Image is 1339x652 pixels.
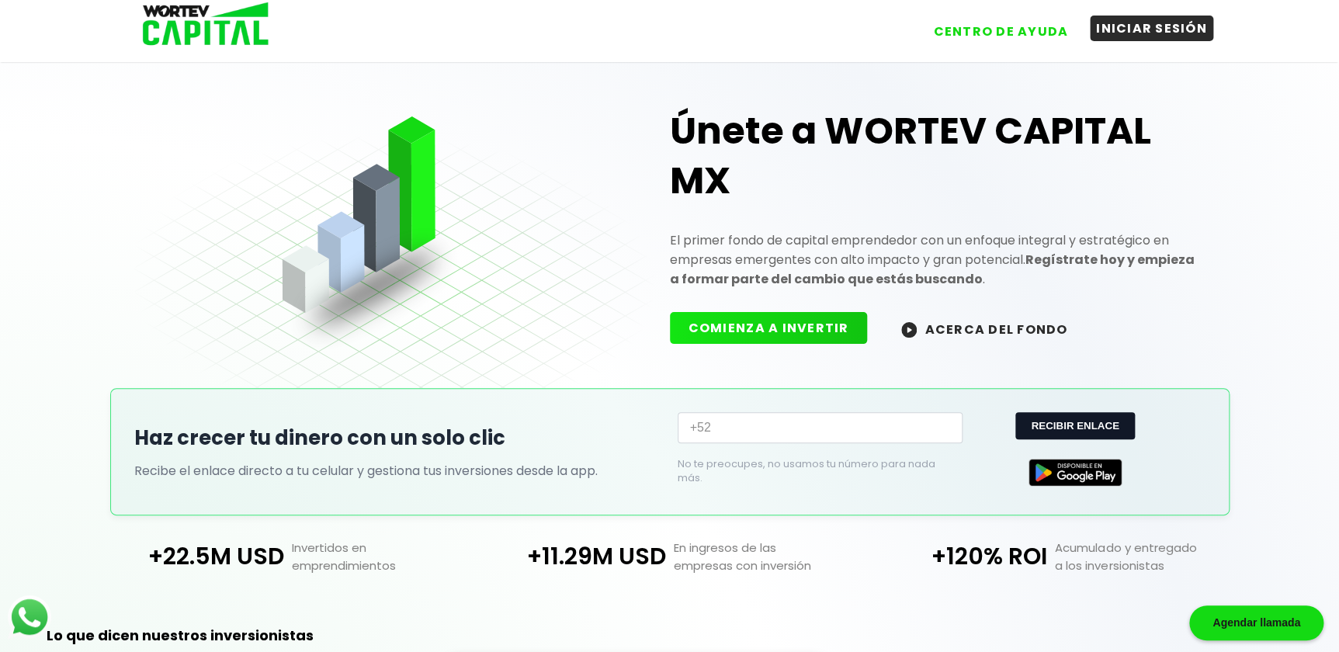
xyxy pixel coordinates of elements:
[927,19,1074,44] button: CENTRO DE AYUDA
[8,595,51,639] img: logos_whatsapp-icon.242b2217.svg
[666,539,861,574] p: En ingresos de las empresas con inversión
[1090,16,1213,41] button: INICIAR SESIÓN
[911,7,1074,44] a: CENTRO DE AYUDA
[670,251,1195,288] strong: Regístrate hoy y empieza a formar parte del cambio que estás buscando
[883,312,1086,345] button: ACERCA DEL FONDO
[860,539,1047,574] p: +120% ROI
[134,461,662,480] p: Recibe el enlace directo a tu celular y gestiona tus inversiones desde la app.
[901,322,917,338] img: wortev-capital-acerca-del-fondo
[670,231,1205,289] p: El primer fondo de capital emprendedor con un enfoque integral y estratégico en empresas emergent...
[479,539,666,574] p: +11.29M USD
[134,423,662,453] h2: Haz crecer tu dinero con un solo clic
[1189,605,1323,640] div: Agendar llamada
[1029,459,1122,486] img: Google Play
[670,106,1205,206] h1: Únete a WORTEV CAPITAL MX
[284,539,479,574] p: Invertidos en emprendimientos
[678,457,938,485] p: No te preocupes, no usamos tu número para nada más.
[97,539,284,574] p: +22.5M USD
[670,319,883,337] a: COMIENZA A INVERTIR
[1015,412,1134,439] button: RECIBIR ENLACE
[1074,7,1213,44] a: INICIAR SESIÓN
[1047,539,1242,574] p: Acumulado y entregado a los inversionistas
[670,312,868,344] button: COMIENZA A INVERTIR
